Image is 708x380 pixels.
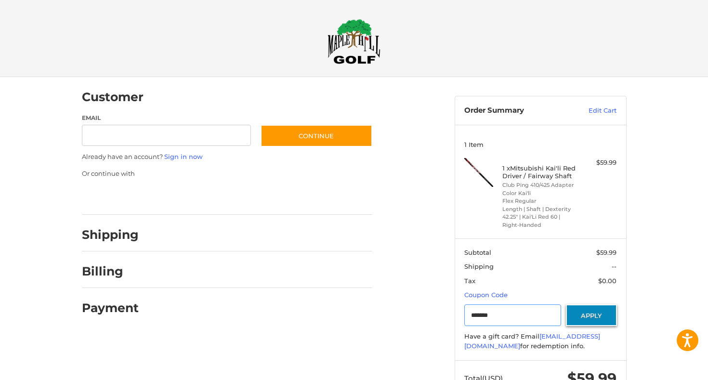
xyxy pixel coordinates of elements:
[596,249,616,256] span: $59.99
[568,106,616,116] a: Edit Cart
[261,125,372,147] button: Continue
[612,262,616,270] span: --
[464,277,475,285] span: Tax
[464,262,494,270] span: Shipping
[79,188,151,205] iframe: PayPal-paypal
[502,181,576,189] li: Club Ping 410/425 Adapter
[464,332,600,350] a: [EMAIL_ADDRESS][DOMAIN_NAME]
[82,90,144,105] h2: Customer
[328,19,380,64] img: Maple Hill Golf
[566,304,617,326] button: Apply
[82,152,372,162] p: Already have an account?
[160,188,233,205] iframe: PayPal-paylater
[464,332,616,351] div: Have a gift card? Email for redemption info.
[464,141,616,148] h3: 1 Item
[464,249,491,256] span: Subtotal
[502,197,576,205] li: Flex Regular
[629,354,708,380] iframe: Google Customer Reviews
[82,114,251,122] label: Email
[464,106,568,116] h3: Order Summary
[502,189,576,197] li: Color Kai'li
[502,205,576,229] li: Length | Shaft | Dexterity 42.25" | Kai'Li Red 60 | Right-Handed
[464,291,508,299] a: Coupon Code
[502,164,576,180] h4: 1 x Mitsubishi Kai'li Red Driver / Fairway Shaft
[578,158,616,168] div: $59.99
[242,188,314,205] iframe: PayPal-venmo
[598,277,616,285] span: $0.00
[464,304,561,326] input: Gift Certificate or Coupon Code
[82,227,139,242] h2: Shipping
[164,153,203,160] a: Sign in now
[82,169,372,179] p: Or continue with
[82,301,139,315] h2: Payment
[82,264,138,279] h2: Billing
